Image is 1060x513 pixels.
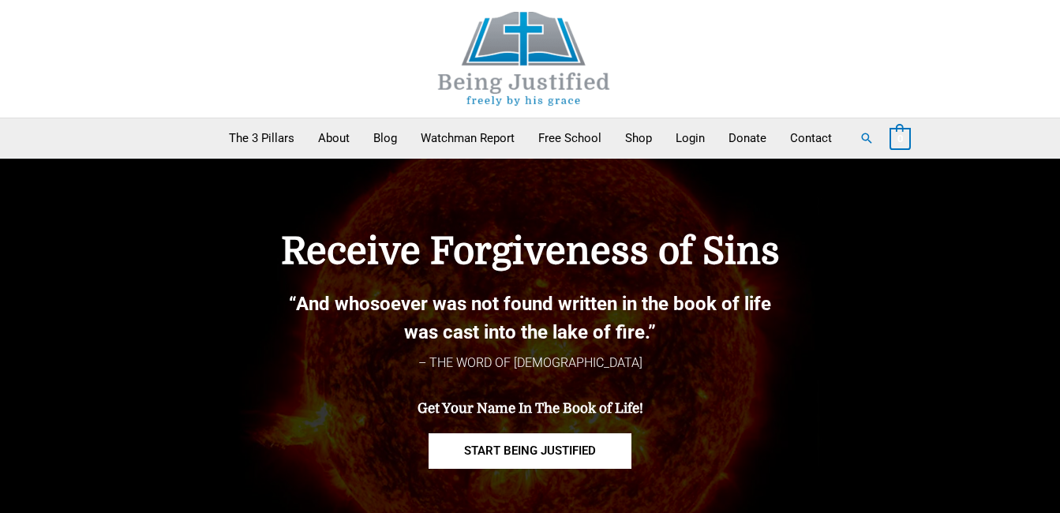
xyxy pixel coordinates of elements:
[664,118,717,158] a: Login
[306,118,361,158] a: About
[406,12,642,106] img: Being Justified
[613,118,664,158] a: Shop
[217,118,306,158] a: The 3 Pillars
[890,131,911,145] a: View Shopping Cart, empty
[897,133,903,144] span: 0
[409,118,526,158] a: Watchman Report
[860,131,874,145] a: Search button
[289,293,771,343] b: “And whosoever was not found written in the book of life was cast into the lake of fire.”
[199,401,862,417] h4: Get Your Name In The Book of Life!
[418,355,642,370] span: – THE WORD OF [DEMOGRAPHIC_DATA]
[717,118,778,158] a: Donate
[361,118,409,158] a: Blog
[778,118,844,158] a: Contact
[464,445,596,457] span: START BEING JUSTIFIED
[429,433,631,469] a: START BEING JUSTIFIED
[217,118,844,158] nav: Primary Site Navigation
[526,118,613,158] a: Free School
[199,230,862,274] h4: Receive Forgiveness of Sins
